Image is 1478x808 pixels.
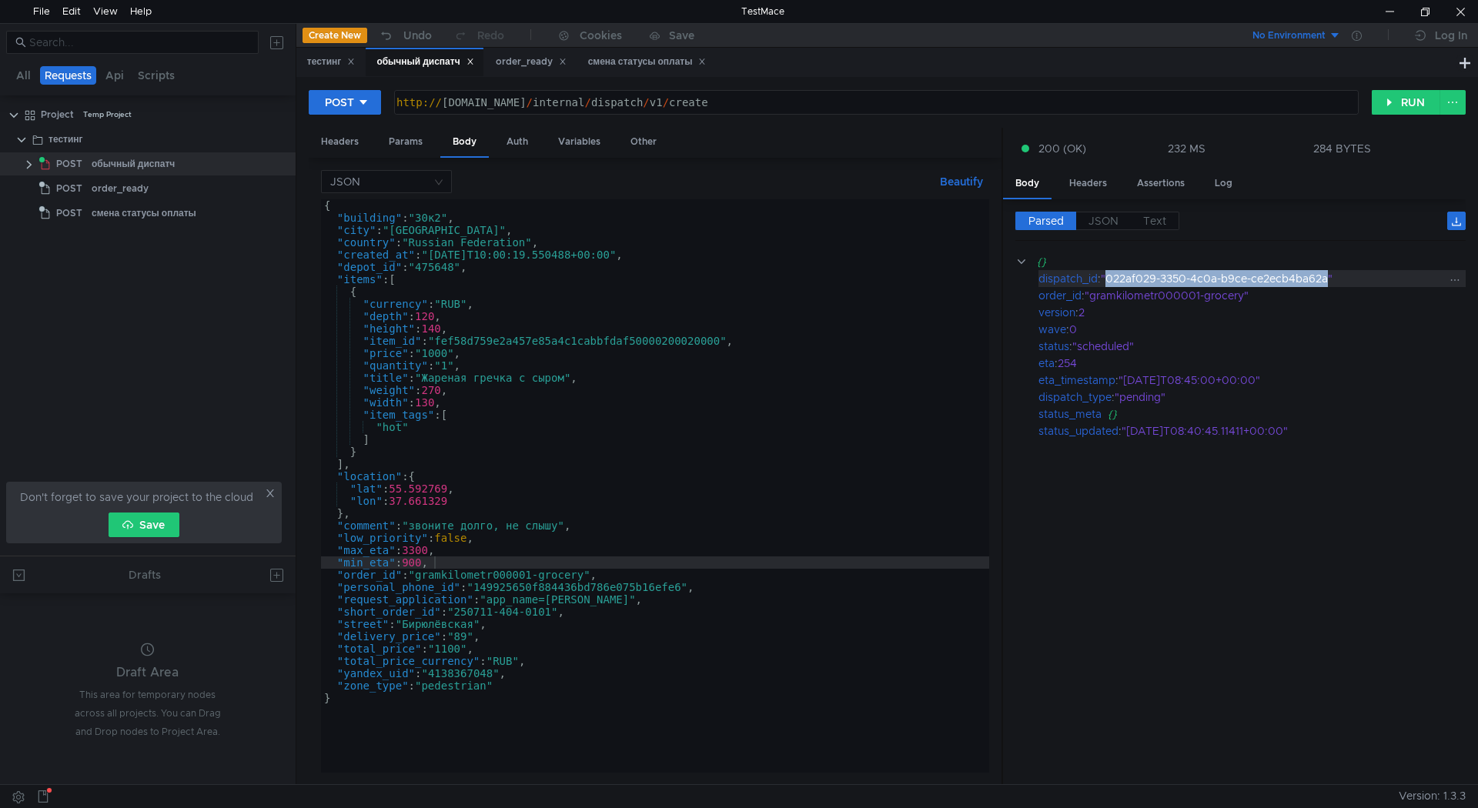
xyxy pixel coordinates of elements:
[1078,304,1446,321] div: 2
[12,66,35,85] button: All
[309,128,371,156] div: Headers
[40,66,96,85] button: Requests
[477,26,504,45] div: Redo
[56,177,82,200] span: POST
[1038,338,1069,355] div: status
[1115,389,1448,406] div: "pending"
[29,34,249,51] input: Search...
[309,90,381,115] button: POST
[580,26,622,45] div: Cookies
[1038,355,1466,372] div: :
[307,54,356,70] div: тестинг
[376,128,435,156] div: Params
[403,26,432,45] div: Undo
[496,54,567,70] div: order_ready
[92,202,196,225] div: смена статусы оплаты
[1038,270,1098,287] div: dispatch_id
[129,566,161,584] div: Drafts
[56,202,82,225] span: POST
[1038,140,1086,157] span: 200 (OK)
[1069,321,1446,338] div: 0
[1003,169,1052,199] div: Body
[1143,214,1166,228] span: Text
[1037,253,1444,270] div: {}
[1313,142,1371,155] div: 284 BYTES
[1038,321,1466,338] div: :
[1038,287,1082,304] div: order_id
[367,24,443,47] button: Undo
[443,24,515,47] button: Redo
[1038,338,1466,355] div: :
[20,488,253,506] span: Don't forget to save your project to the cloud
[440,128,489,158] div: Body
[1038,372,1115,389] div: eta_timestamp
[92,177,149,200] div: order_ready
[92,152,175,175] div: обычный диспатч
[1399,785,1466,807] span: Version: 1.3.3
[1038,321,1066,338] div: wave
[303,28,367,43] button: Create New
[1122,422,1448,439] div: "[DATE]T08:40:45.11411+00:00"
[1038,389,1112,406] div: dispatch_type
[1435,26,1467,45] div: Log In
[376,54,473,70] div: обычный диспатч
[1252,28,1326,43] div: No Environment
[56,152,82,175] span: POST
[618,128,669,156] div: Other
[1058,355,1445,372] div: 254
[133,66,179,85] button: Scripts
[1038,406,1102,422] div: status_meta
[1038,287,1466,304] div: :
[1038,304,1466,321] div: :
[1125,169,1197,198] div: Assertions
[1038,270,1466,287] div: :
[1038,422,1119,439] div: status_updated
[1372,90,1440,115] button: RUN
[1108,406,1447,422] div: {}
[1088,214,1119,228] span: JSON
[109,513,179,537] button: Save
[325,94,354,111] div: POST
[1038,372,1466,389] div: :
[1038,422,1466,439] div: :
[1038,389,1466,406] div: :
[669,30,694,41] div: Save
[101,66,129,85] button: Api
[588,54,707,70] div: смена статусы оплаты
[1101,270,1447,287] div: "022af029-3350-4c0a-b9ce-ce2ecb4ba62a"
[546,128,613,156] div: Variables
[1085,287,1446,304] div: "gramkilometr000001-grocery"
[1038,304,1075,321] div: version
[934,172,989,191] button: Beautify
[1119,372,1448,389] div: "[DATE]T08:45:00+00:00"
[1202,169,1245,198] div: Log
[1028,214,1064,228] span: Parsed
[83,103,132,126] div: Temp Project
[1038,355,1055,372] div: eta
[1072,338,1446,355] div: "scheduled"
[41,103,74,126] div: Project
[1168,142,1205,155] div: 232 MS
[1057,169,1119,198] div: Headers
[48,128,83,151] div: тестинг
[494,128,540,156] div: Auth
[1234,23,1341,48] button: No Environment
